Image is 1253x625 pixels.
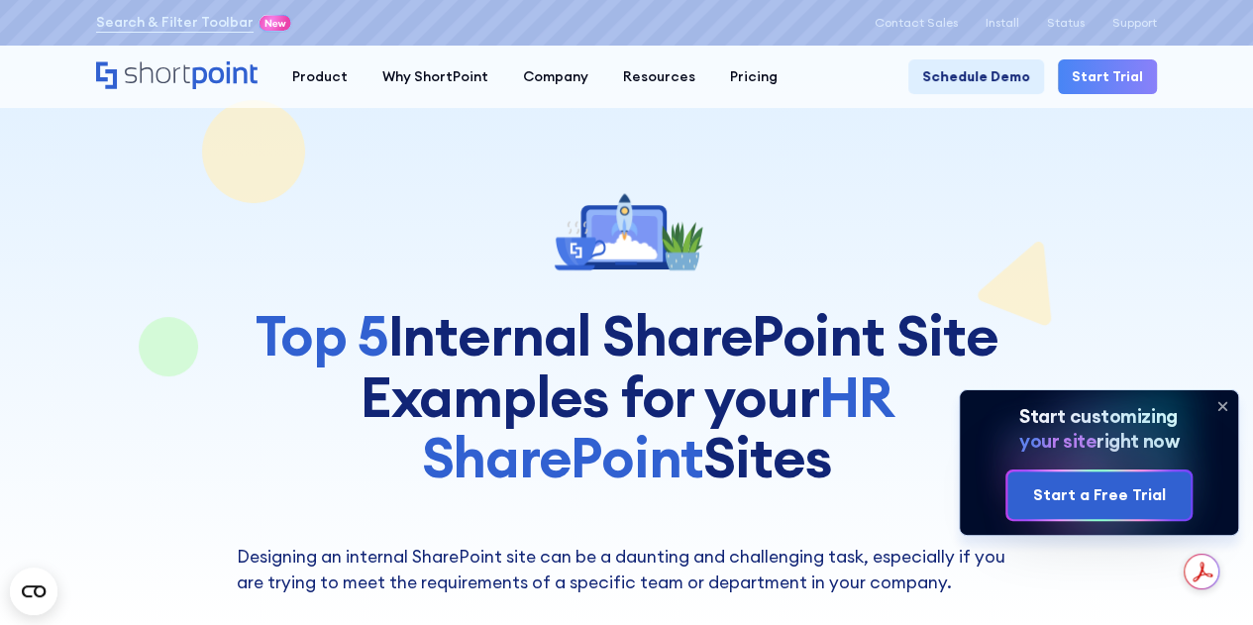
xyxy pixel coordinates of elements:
[1032,483,1165,507] div: Start a Free Trial
[908,59,1044,94] a: Schedule Demo
[365,59,505,94] a: Why ShortPoint
[1047,16,1085,30] a: Status
[875,16,958,30] a: Contact Sales
[505,59,605,94] a: Company
[523,66,588,87] div: Company
[1112,16,1157,30] a: Support
[256,300,388,370] span: Top 5
[605,59,712,94] a: Resources
[730,66,778,87] div: Pricing
[382,66,488,87] div: Why ShortPoint
[1007,471,1190,520] a: Start a Free Trial
[10,568,57,615] button: Open CMP widget
[237,305,1017,488] h1: Internal SharePoint Site Examples for your Sites
[986,16,1019,30] a: Install
[623,66,695,87] div: Resources
[421,362,892,493] span: HR SharePoint
[1058,59,1157,94] a: Start Trial
[1154,530,1253,625] iframe: Chat Widget
[96,61,258,91] a: Home
[292,66,348,87] div: Product
[274,59,365,94] a: Product
[96,12,254,33] a: Search & Filter Toolbar
[712,59,794,94] a: Pricing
